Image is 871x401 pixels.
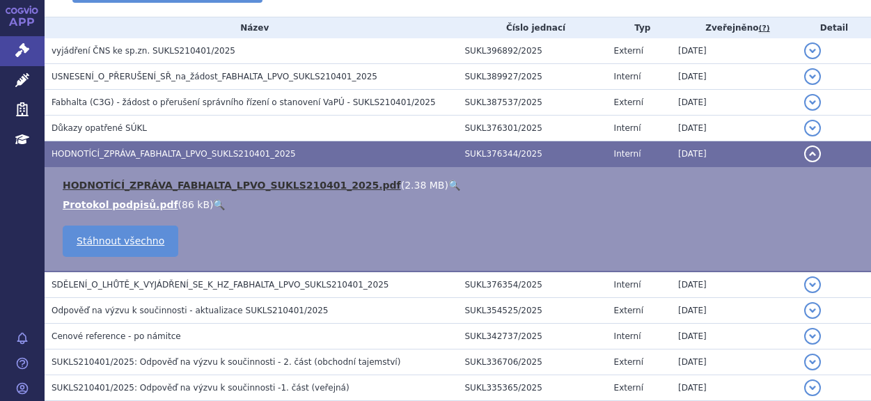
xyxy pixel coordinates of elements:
button: detail [804,328,821,345]
td: SUKL376301/2025 [458,116,607,141]
th: Číslo jednací [458,17,607,38]
td: [DATE] [671,375,797,401]
td: [DATE] [671,141,797,167]
button: detail [804,120,821,136]
td: [DATE] [671,324,797,349]
span: SUKLS210401/2025: Odpověď na výzvu k součinnosti -1. část (veřejná) [52,383,350,393]
td: SUKL376354/2025 [458,272,607,298]
td: [DATE] [671,64,797,90]
button: detail [804,302,821,319]
a: 🔍 [448,180,460,191]
th: Detail [797,17,871,38]
span: Interní [614,280,641,290]
button: detail [804,146,821,162]
span: 86 kB [182,199,210,210]
span: Cenové reference - po námitce [52,331,181,341]
span: vyjádření ČNS ke sp.zn. SUKLS210401/2025 [52,46,235,56]
span: Externí [614,306,643,315]
td: [DATE] [671,298,797,324]
a: HODNOTÍCÍ_ZPRÁVA_FABHALTA_LPVO_SUKLS210401_2025.pdf [63,180,401,191]
abbr: (?) [759,24,770,33]
button: detail [804,94,821,111]
span: Externí [614,357,643,367]
span: Důkazy opatřené SÚKL [52,123,147,133]
td: SUKL396892/2025 [458,38,607,64]
span: 2.38 MB [405,180,444,191]
a: Stáhnout všechno [63,226,178,257]
td: SUKL342737/2025 [458,324,607,349]
td: SUKL354525/2025 [458,298,607,324]
td: SUKL387537/2025 [458,90,607,116]
a: Protokol podpisů.pdf [63,199,178,210]
span: Externí [614,46,643,56]
button: detail [804,42,821,59]
th: Zveřejněno [671,17,797,38]
span: Interní [614,149,641,159]
span: SDĚLENÍ_O_LHŮTĚ_K_VYJÁDŘENÍ_SE_K_HZ_FABHALTA_LPVO_SUKLS210401_2025 [52,280,389,290]
span: Externí [614,97,643,107]
a: 🔍 [213,199,225,210]
button: detail [804,354,821,370]
button: detail [804,276,821,293]
td: SUKL336706/2025 [458,349,607,375]
button: detail [804,68,821,85]
span: Interní [614,123,641,133]
span: Interní [614,72,641,81]
td: [DATE] [671,116,797,141]
span: Interní [614,331,641,341]
span: Fabhalta (C3G) - žádost o přerušení správního řízení o stanovení VaPÚ - SUKLS210401/2025 [52,97,436,107]
td: [DATE] [671,38,797,64]
span: HODNOTÍCÍ_ZPRÁVA_FABHALTA_LPVO_SUKLS210401_2025 [52,149,296,159]
td: SUKL376344/2025 [458,141,607,167]
button: detail [804,379,821,396]
th: Název [45,17,458,38]
span: Odpověď na výzvu k součinnosti - aktualizace SUKLS210401/2025 [52,306,328,315]
td: SUKL335365/2025 [458,375,607,401]
td: [DATE] [671,90,797,116]
span: SUKLS210401/2025: Odpověď na výzvu k součinnosti - 2. část (obchodní tajemství) [52,357,400,367]
td: [DATE] [671,349,797,375]
li: ( ) [63,178,857,192]
li: ( ) [63,198,857,212]
span: USNESENÍ_O_PŘERUŠENÍ_SŘ_na_žádost_FABHALTA_LPVO_SUKLS210401_2025 [52,72,377,81]
td: SUKL389927/2025 [458,64,607,90]
td: [DATE] [671,272,797,298]
span: Externí [614,383,643,393]
th: Typ [607,17,672,38]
